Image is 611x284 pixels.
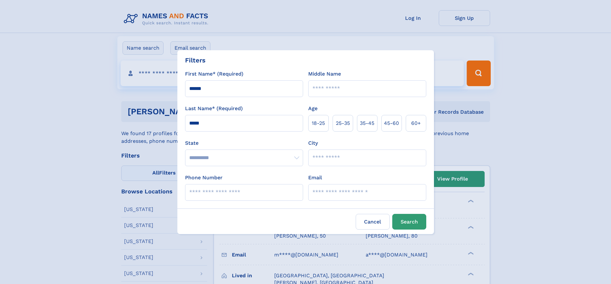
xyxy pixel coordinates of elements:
[308,105,318,112] label: Age
[185,139,303,147] label: State
[356,214,390,230] label: Cancel
[185,55,206,65] div: Filters
[392,214,426,230] button: Search
[308,70,341,78] label: Middle Name
[308,139,318,147] label: City
[384,119,399,127] span: 45‑60
[411,119,421,127] span: 60+
[336,119,350,127] span: 25‑35
[308,174,322,182] label: Email
[185,174,223,182] label: Phone Number
[360,119,374,127] span: 35‑45
[185,70,243,78] label: First Name* (Required)
[312,119,325,127] span: 18‑25
[185,105,243,112] label: Last Name* (Required)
